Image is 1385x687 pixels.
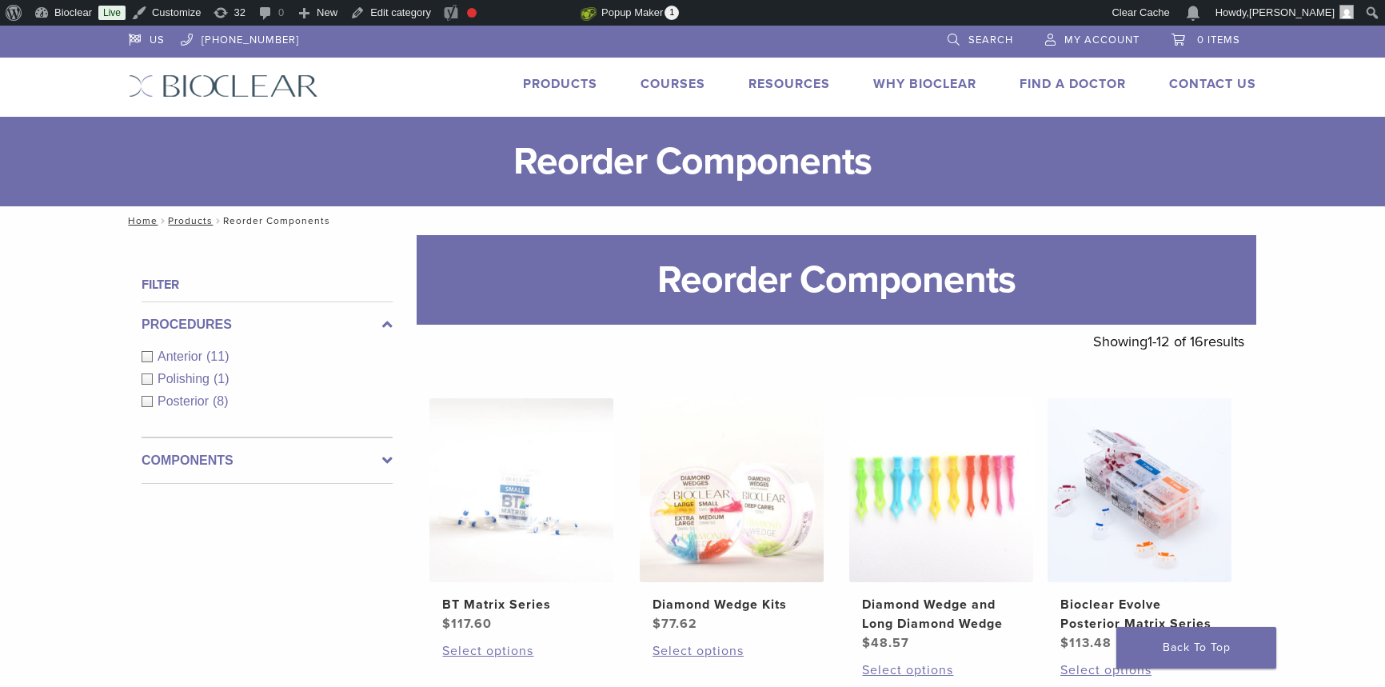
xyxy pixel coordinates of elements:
img: Diamond Wedge and Long Diamond Wedge [849,398,1033,582]
a: Select options for “Bioclear Evolve Posterior Matrix Series” [1060,661,1219,680]
img: Views over 48 hours. Click for more Jetpack Stats. [491,4,581,23]
h2: BT Matrix Series [442,595,601,614]
span: $ [442,616,451,632]
label: Components [142,451,393,470]
span: 0 items [1197,34,1240,46]
a: Select options for “BT Matrix Series” [442,641,601,661]
span: / [213,217,223,225]
div: Focus keyphrase not set [467,8,477,18]
h4: Filter [142,275,393,294]
img: Bioclear Evolve Posterior Matrix Series [1048,398,1231,582]
a: Diamond Wedge and Long Diamond WedgeDiamond Wedge and Long Diamond Wedge $48.57 [848,398,1035,653]
a: Courses [641,76,705,92]
label: Procedures [142,315,393,334]
a: Find A Doctor [1020,76,1126,92]
span: 1-12 of 16 [1148,333,1203,350]
span: $ [1060,635,1069,651]
nav: Reorder Components [117,206,1268,235]
a: Resources [748,76,830,92]
h2: Diamond Wedge and Long Diamond Wedge [862,595,1020,633]
bdi: 77.62 [653,616,697,632]
span: Search [968,34,1013,46]
span: 1 [665,6,679,20]
a: Contact Us [1169,76,1256,92]
a: Bioclear Evolve Posterior Matrix SeriesBioclear Evolve Posterior Matrix Series $113.48 [1047,398,1233,653]
span: / [158,217,168,225]
span: (11) [206,349,229,363]
a: Select options for “Diamond Wedge and Long Diamond Wedge” [862,661,1020,680]
span: My Account [1064,34,1140,46]
span: (8) [213,394,229,408]
a: Products [523,76,597,92]
a: Why Bioclear [873,76,976,92]
h2: Diamond Wedge Kits [653,595,811,614]
a: Home [123,215,158,226]
img: BT Matrix Series [429,398,613,582]
bdi: 48.57 [862,635,909,651]
h2: Bioclear Evolve Posterior Matrix Series [1060,595,1219,633]
a: 0 items [1171,26,1240,50]
span: Polishing [158,372,214,385]
a: Search [948,26,1013,50]
a: [PHONE_NUMBER] [181,26,299,50]
img: Bioclear [129,74,318,98]
a: My Account [1045,26,1140,50]
span: $ [653,616,661,632]
a: BT Matrix SeriesBT Matrix Series $117.60 [429,398,615,633]
a: US [129,26,165,50]
bdi: 113.48 [1060,635,1112,651]
a: Select options for “Diamond Wedge Kits” [653,641,811,661]
a: Back To Top [1116,627,1276,669]
span: Posterior [158,394,213,408]
img: Diamond Wedge Kits [640,398,824,582]
bdi: 117.60 [442,616,492,632]
a: Products [168,215,213,226]
h1: Reorder Components [417,235,1256,325]
a: Live [98,6,126,20]
p: Showing results [1093,325,1244,358]
span: Anterior [158,349,206,363]
span: $ [862,635,871,651]
span: [PERSON_NAME] [1249,6,1335,18]
a: Diamond Wedge KitsDiamond Wedge Kits $77.62 [639,398,825,633]
span: (1) [214,372,230,385]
